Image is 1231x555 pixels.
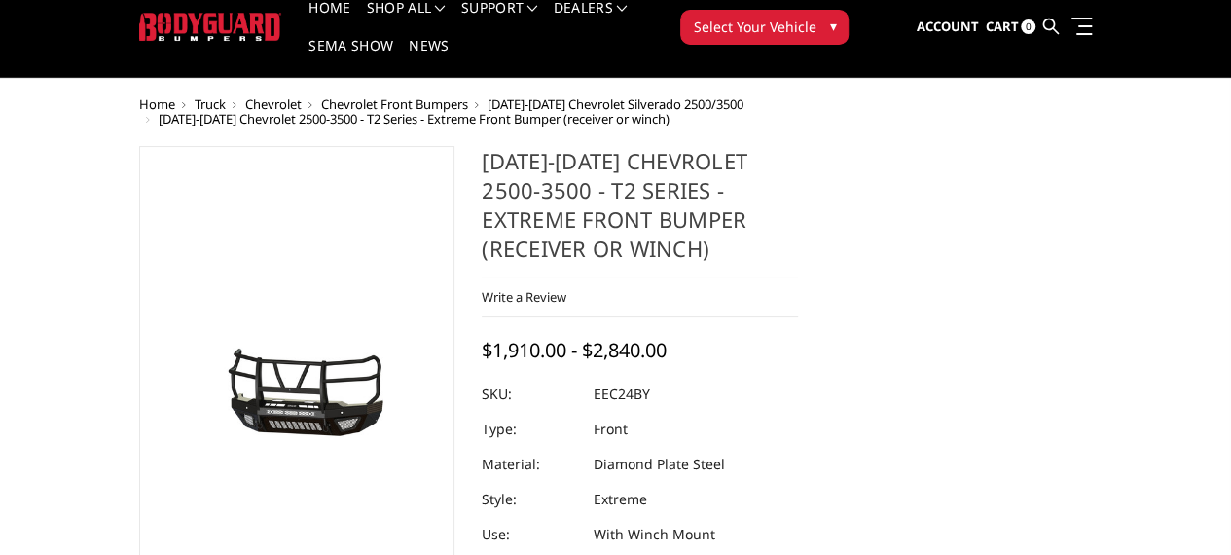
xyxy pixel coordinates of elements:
span: 0 [1021,19,1035,34]
a: SEMA Show [308,39,393,77]
button: Select Your Vehicle [680,10,849,45]
dd: EEC24BY [594,377,650,412]
dd: With Winch Mount [594,517,715,552]
span: Cart [985,18,1018,35]
span: ▾ [829,16,836,36]
dt: Material: [482,447,579,482]
a: Chevrolet Front Bumpers [321,95,468,113]
a: Home [308,1,350,39]
a: [DATE]-[DATE] Chevrolet Silverado 2500/3500 [488,95,743,113]
dd: Front [594,412,628,447]
dt: Type: [482,412,579,447]
a: Dealers [554,1,628,39]
a: Home [139,95,175,113]
dd: Extreme [594,482,647,517]
span: $1,910.00 - $2,840.00 [482,337,667,363]
a: Write a Review [482,288,566,306]
span: Account [916,18,978,35]
img: BODYGUARD BUMPERS [139,13,282,41]
a: Chevrolet [245,95,302,113]
a: News [409,39,449,77]
a: Cart 0 [985,1,1035,54]
a: Truck [195,95,226,113]
dt: Style: [482,482,579,517]
dt: Use: [482,517,579,552]
a: shop all [367,1,446,39]
dt: SKU: [482,377,579,412]
h1: [DATE]-[DATE] Chevrolet 2500-3500 - T2 Series - Extreme Front Bumper (receiver or winch) [482,146,798,277]
span: Select Your Vehicle [693,17,815,37]
a: Support [461,1,538,39]
span: [DATE]-[DATE] Chevrolet 2500-3500 - T2 Series - Extreme Front Bumper (receiver or winch) [159,110,670,128]
dd: Diamond Plate Steel [594,447,725,482]
a: Account [916,1,978,54]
